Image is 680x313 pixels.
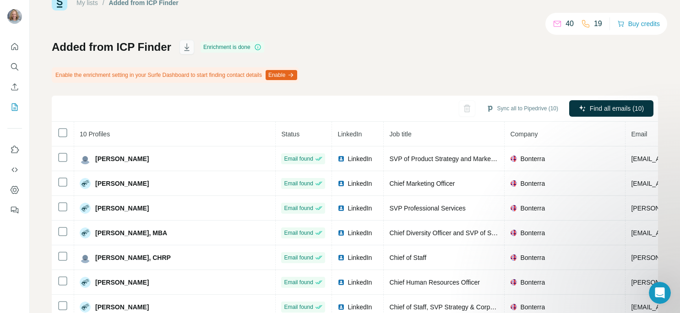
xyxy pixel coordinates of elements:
span: LinkedIn [337,130,362,138]
button: Sync all to Pipedrive (10) [480,102,565,115]
img: company-logo [510,205,517,212]
span: SVP Professional Services [389,205,465,212]
span: Job title [389,130,411,138]
span: LinkedIn [348,253,372,262]
span: [PERSON_NAME], CHRP [95,253,171,262]
h1: Added from ICP Finder [52,40,171,54]
button: Buy credits [617,17,660,30]
span: [PERSON_NAME] [95,302,149,312]
img: company-logo [510,229,517,237]
span: Company [510,130,538,138]
span: Bonterra [520,253,545,262]
span: Email found [284,303,313,311]
span: Email found [284,254,313,262]
button: Use Surfe on LinkedIn [7,141,22,158]
div: Enrichment is done [201,42,264,53]
h1: Messages [68,4,117,20]
span: Chief Human Resources Officer [389,279,479,286]
span: [PERSON_NAME], MBA [95,228,167,237]
button: Dashboard [7,182,22,198]
span: LinkedIn [348,204,372,213]
iframe: Intercom live chat [649,282,671,304]
img: Avatar [80,203,91,214]
button: Enable [266,70,297,80]
div: • 20h ago [49,41,79,51]
p: 19 [594,18,602,29]
span: [PERSON_NAME] [95,204,149,213]
span: Messages [74,252,109,258]
span: [PERSON_NAME] [95,154,149,163]
img: LinkedIn logo [337,155,345,162]
span: Help [145,252,160,258]
span: Email [631,130,647,138]
span: Email found [284,229,313,237]
button: My lists [7,99,22,115]
img: company-logo [510,180,517,187]
img: company-logo [510,254,517,261]
span: Email found [284,204,313,212]
span: LinkedIn [348,154,372,163]
img: Avatar [80,277,91,288]
span: LinkedIn [348,278,372,287]
span: LinkedIn [348,228,372,237]
span: Email found [284,155,313,163]
img: company-logo [510,279,517,286]
img: Aurélie avatar [13,33,24,44]
span: Email found [284,278,313,286]
span: Email found [284,179,313,188]
button: Feedback [7,202,22,218]
span: [PERSON_NAME] [95,179,149,188]
span: LinkedIn [348,179,372,188]
img: LinkedIn logo [337,303,345,311]
img: company-logo [510,303,517,311]
img: LinkedIn logo [337,229,345,237]
span: Chief Diversity Officer and SVP of Social Impact [389,229,526,237]
div: M [9,40,20,51]
span: Bonterra [520,278,545,287]
button: Help [122,229,183,265]
span: Bonterra [520,228,545,237]
button: Messages [61,229,122,265]
span: Bonterra [520,204,545,213]
div: Enable the enrichment setting in your Surfe Dashboard to start finding contact details [52,67,299,83]
span: Hello ☀️ ​ Need help with Sales or Support? We've got you covered! [30,32,272,40]
button: Search [7,59,22,75]
span: Chief of Staff, SVP Strategy & Corporate Development [389,303,544,311]
div: Close [161,4,177,20]
button: Find all emails (10) [569,100,653,117]
span: [PERSON_NAME] [95,278,149,287]
button: Enrich CSV [7,79,22,95]
img: LinkedIn logo [337,180,345,187]
button: Use Surfe API [7,162,22,178]
span: Bonterra [520,179,545,188]
img: LinkedIn logo [337,279,345,286]
div: Surfe [30,41,47,51]
img: Christian avatar [17,40,28,51]
button: Quick start [7,38,22,55]
img: Avatar [80,227,91,238]
img: Avatar [80,153,91,164]
p: 40 [566,18,574,29]
img: Avatar [7,9,22,24]
span: 10 Profiles [80,130,110,138]
span: Chief of Staff [389,254,426,261]
span: SVP of Product Strategy and Marketing [389,155,501,162]
span: Bonterra [520,302,545,312]
span: Bonterra [520,154,545,163]
span: Status [281,130,299,138]
img: company-logo [510,155,517,162]
span: LinkedIn [348,302,372,312]
img: Avatar [80,302,91,313]
span: Chief Marketing Officer [389,180,455,187]
img: LinkedIn logo [337,254,345,261]
img: LinkedIn logo [337,205,345,212]
span: Find all emails (10) [590,104,644,113]
span: Home [21,252,40,258]
img: Avatar [80,252,91,263]
img: Avatar [80,178,91,189]
button: Ask a question [50,184,133,203]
